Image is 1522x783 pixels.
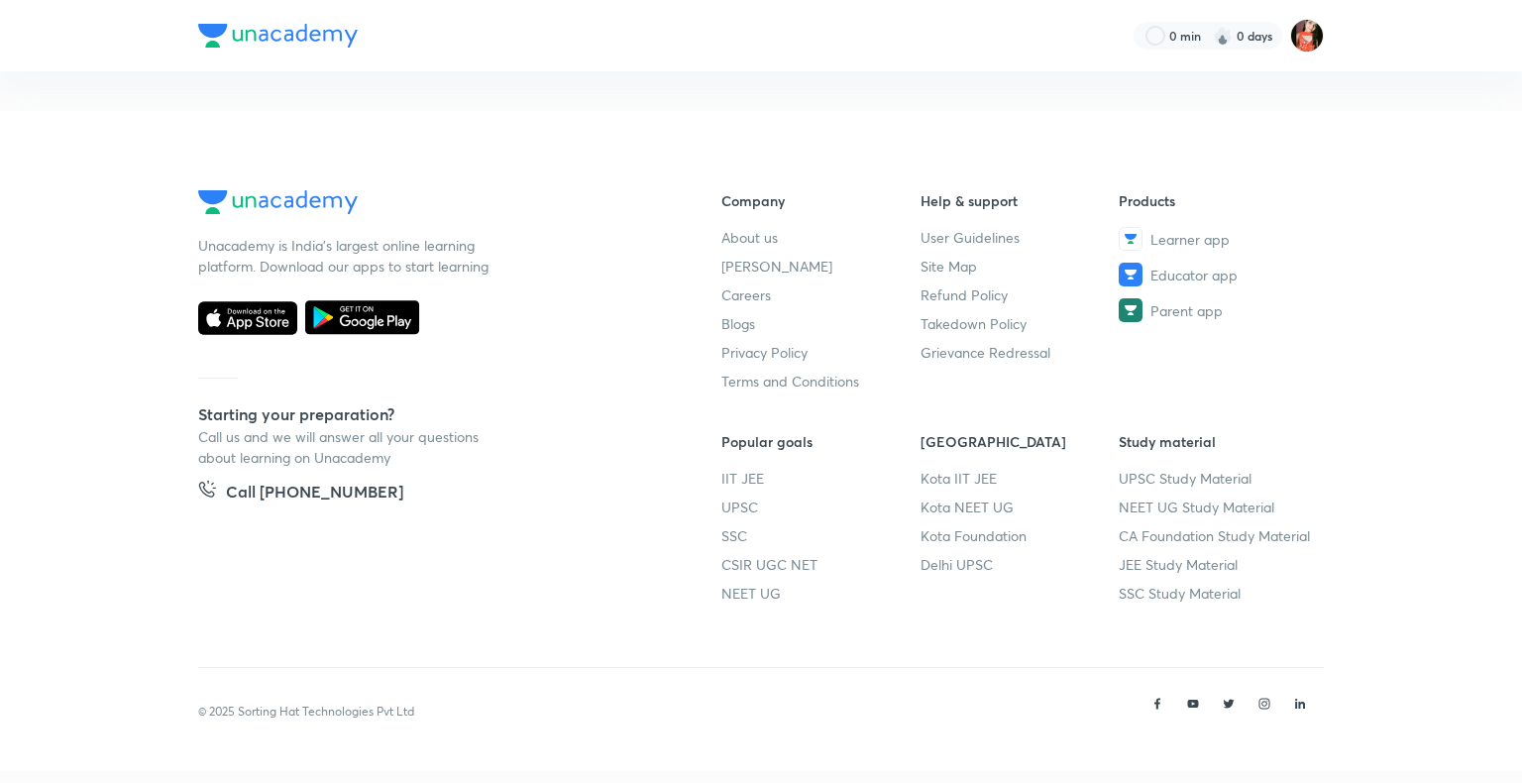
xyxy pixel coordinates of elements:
[921,342,1120,363] a: Grievance Redressal
[1119,298,1142,322] img: Parent app
[721,554,921,575] a: CSIR UGC NET
[921,284,1120,305] a: Refund Policy
[921,256,1120,277] a: Site Map
[1119,497,1318,517] a: NEET UG Study Material
[1119,583,1318,604] a: SSC Study Material
[921,497,1120,517] a: Kota NEET UG
[198,426,495,468] p: Call us and we will answer all your questions about learning on Unacademy
[721,431,921,452] h6: Popular goals
[198,24,358,48] img: Company Logo
[198,703,414,721] p: © 2025 Sorting Hat Technologies Pvt Ltd
[921,468,1120,489] a: Kota IIT JEE
[921,431,1120,452] h6: [GEOGRAPHIC_DATA]
[721,227,921,248] a: About us
[1213,26,1233,46] img: streak
[1150,265,1238,285] span: Educator app
[1290,19,1324,53] img: Minakshi gakre
[1119,525,1318,546] a: CA Foundation Study Material
[198,480,403,507] a: Call [PHONE_NUMBER]
[226,480,403,507] h5: Call [PHONE_NUMBER]
[1119,227,1318,251] a: Learner app
[1119,431,1318,452] h6: Study material
[721,342,921,363] a: Privacy Policy
[1150,300,1223,321] span: Parent app
[1119,190,1318,211] h6: Products
[198,190,658,219] a: Company Logo
[921,227,1120,248] a: User Guidelines
[1119,263,1142,286] img: Educator app
[721,313,921,334] a: Blogs
[1119,227,1142,251] img: Learner app
[921,190,1120,211] h6: Help & support
[1150,229,1230,250] span: Learner app
[1119,468,1318,489] a: UPSC Study Material
[721,284,771,305] span: Careers
[721,583,921,604] a: NEET UG
[1119,263,1318,286] a: Educator app
[721,468,921,489] a: IIT JEE
[198,402,658,426] h5: Starting your preparation?
[721,525,921,546] a: SSC
[198,235,495,277] p: Unacademy is India’s largest online learning platform. Download our apps to start learning
[721,256,921,277] a: [PERSON_NAME]
[921,554,1120,575] a: Delhi UPSC
[721,284,921,305] a: Careers
[1119,298,1318,322] a: Parent app
[721,190,921,211] h6: Company
[721,497,921,517] a: UPSC
[921,313,1120,334] a: Takedown Policy
[921,525,1120,546] a: Kota Foundation
[721,371,921,391] a: Terms and Conditions
[198,190,358,214] img: Company Logo
[1119,554,1318,575] a: JEE Study Material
